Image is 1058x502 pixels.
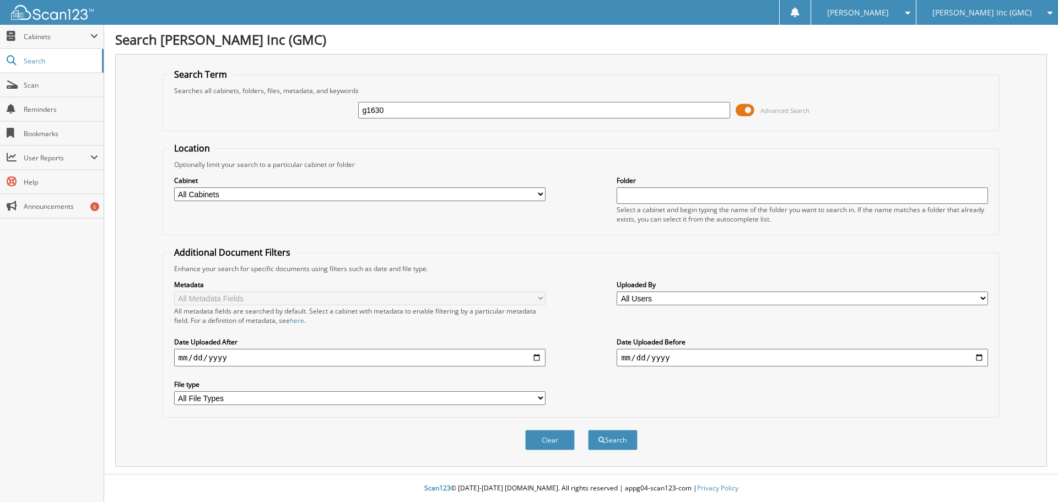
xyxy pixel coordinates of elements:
label: Cabinet [174,176,546,185]
label: Date Uploaded After [174,337,546,347]
span: [PERSON_NAME] [827,9,889,16]
div: All metadata fields are searched by default. Select a cabinet with metadata to enable filtering b... [174,306,546,325]
span: Scan123 [424,483,451,493]
span: [PERSON_NAME] Inc (GMC) [932,9,1032,16]
span: User Reports [24,153,90,163]
legend: Additional Document Filters [169,246,296,258]
span: Bookmarks [24,129,98,138]
div: Optionally limit your search to a particular cabinet or folder [169,160,994,169]
label: File type [174,380,546,389]
input: start [174,349,546,366]
legend: Location [169,142,215,154]
label: Date Uploaded Before [617,337,988,347]
span: Reminders [24,105,98,114]
div: Enhance your search for specific documents using filters such as date and file type. [169,264,994,273]
span: Cabinets [24,32,90,41]
img: scan123-logo-white.svg [11,5,94,20]
div: © [DATE]-[DATE] [DOMAIN_NAME]. All rights reserved | appg04-scan123-com | [104,475,1058,502]
button: Search [588,430,638,450]
label: Metadata [174,280,546,289]
span: Announcements [24,202,98,211]
iframe: Chat Widget [1003,449,1058,502]
input: end [617,349,988,366]
label: Uploaded By [617,280,988,289]
h1: Search [PERSON_NAME] Inc (GMC) [115,30,1047,48]
legend: Search Term [169,68,233,80]
span: Scan [24,80,98,90]
span: Search [24,56,96,66]
div: Searches all cabinets, folders, files, metadata, and keywords [169,86,994,95]
button: Clear [525,430,575,450]
div: 6 [90,202,99,211]
a: Privacy Policy [697,483,738,493]
span: Advanced Search [760,106,809,115]
a: here [290,316,304,325]
span: Help [24,177,98,187]
div: Select a cabinet and begin typing the name of the folder you want to search in. If the name match... [617,205,988,224]
label: Folder [617,176,988,185]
